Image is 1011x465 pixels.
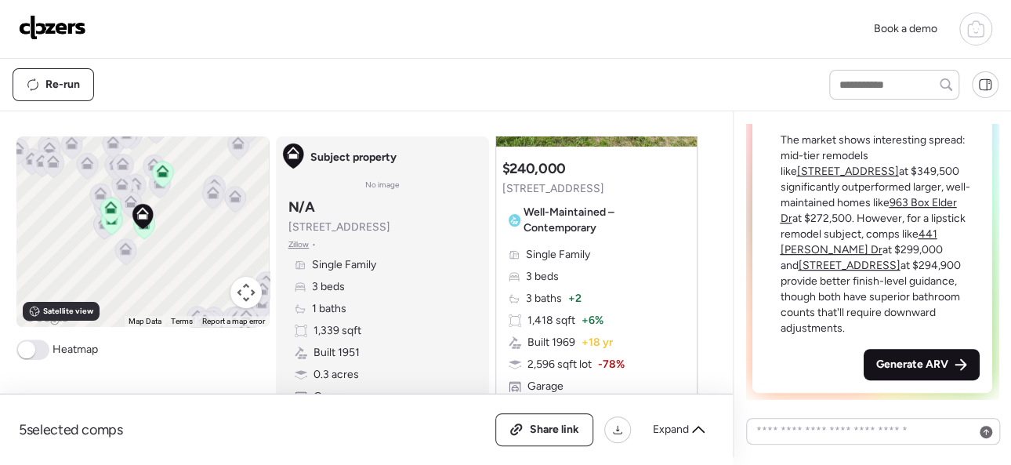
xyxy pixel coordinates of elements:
a: [STREET_ADDRESS] [799,259,900,272]
span: + 18 yr [582,335,613,351]
a: Report a map error [202,317,265,325]
span: -78% [598,357,625,372]
h3: $240,000 [502,159,566,178]
span: Zillow [288,238,310,251]
span: Single Family [526,247,590,263]
span: 3 beds [312,279,345,295]
a: Open this area in Google Maps (opens a new window) [20,307,72,327]
span: Well-Maintained – Contemporary [524,205,684,236]
span: Garage [313,389,350,405]
span: Share link [530,422,579,438]
button: Map camera controls [230,277,262,308]
span: [STREET_ADDRESS] [288,220,390,235]
img: Logo [19,15,86,40]
span: Generate ARV [876,357,948,372]
span: [STREET_ADDRESS] [502,181,604,197]
button: Map Data [129,316,161,327]
span: Book a demo [874,22,937,35]
span: 1,418 sqft [527,313,575,329]
span: Single Family [312,257,376,273]
span: Heatmap [53,342,98,358]
span: 1 baths [312,301,346,317]
h3: N/A [288,198,315,216]
span: No image [365,179,400,191]
span: Satellite view [43,305,93,318]
span: + 6% [582,313,603,329]
img: Google [20,307,72,327]
span: Subject property [310,150,397,165]
span: Built 1951 [313,345,360,361]
span: + 2 [568,291,582,307]
span: Garage [527,379,563,394]
span: Re-run [45,77,80,93]
span: Expand [653,422,689,438]
span: 1,339 sqft [313,323,361,339]
a: Terms (opens in new tab) [171,317,193,325]
span: 0.3 acres [313,367,359,383]
span: 3 beds [526,269,559,285]
span: • [312,238,316,251]
p: The market shows interesting spread: mid-tier remodels like at $349,500 significantly outperforme... [781,133,980,336]
span: 3 baths [526,291,562,307]
span: 5 selected comps [19,420,123,439]
a: [STREET_ADDRESS] [797,165,899,178]
span: 2,596 sqft lot [527,357,592,372]
span: Built 1969 [527,335,575,351]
